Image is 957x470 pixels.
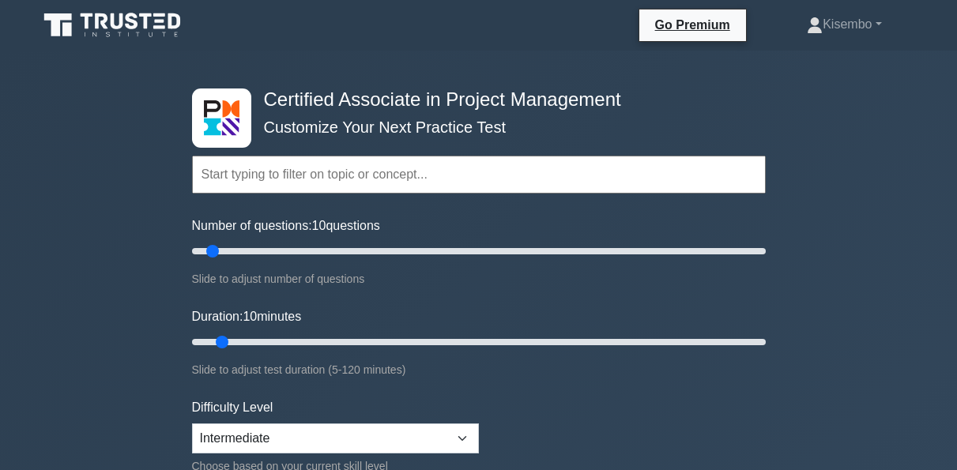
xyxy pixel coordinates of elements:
[243,310,257,323] span: 10
[192,216,380,235] label: Number of questions: questions
[312,219,326,232] span: 10
[646,15,740,35] a: Go Premium
[192,307,302,326] label: Duration: minutes
[192,398,273,417] label: Difficulty Level
[192,269,766,288] div: Slide to adjust number of questions
[192,360,766,379] div: Slide to adjust test duration (5-120 minutes)
[192,156,766,194] input: Start typing to filter on topic or concept...
[258,88,688,111] h4: Certified Associate in Project Management
[769,9,919,40] a: Kisembo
